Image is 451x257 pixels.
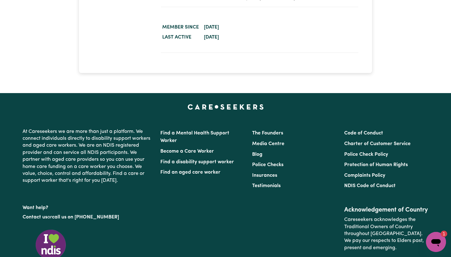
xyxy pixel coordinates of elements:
h2: Acknowledgement of Country [344,206,428,214]
p: Careseekers acknowledges the Traditional Owners of Country throughout [GEOGRAPHIC_DATA]. We pay o... [344,214,428,254]
a: Find a disability support worker [160,160,234,165]
p: At Careseekers we are more than just a platform. We connect individuals directly to disability su... [23,126,153,187]
dt: Last active [161,32,200,42]
p: Want help? [23,202,153,211]
a: Complaints Policy [344,173,385,178]
dt: Member since [161,22,200,32]
a: Police Check Policy [344,152,388,157]
a: The Founders [252,131,283,136]
a: Contact us [23,215,47,220]
a: Find a Mental Health Support Worker [160,131,229,143]
iframe: Button to launch messaging window, 1 unread message [426,232,446,252]
a: Media Centre [252,141,284,146]
a: Police Checks [252,162,283,167]
a: Insurances [252,173,277,178]
time: [DATE] [204,35,219,40]
a: Charter of Customer Service [344,141,411,146]
a: Become a Care Worker [160,149,214,154]
a: Testimonials [252,183,281,188]
a: Find an aged care worker [160,170,220,175]
a: Careseekers home page [188,104,264,109]
time: [DATE] [204,25,219,30]
p: or [23,211,153,223]
a: Blog [252,152,262,157]
a: Protection of Human Rights [344,162,408,167]
a: call us on [PHONE_NUMBER] [52,215,119,220]
a: NDIS Code of Conduct [344,183,396,188]
iframe: Number of unread messages [435,231,447,237]
a: Code of Conduct [344,131,383,136]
